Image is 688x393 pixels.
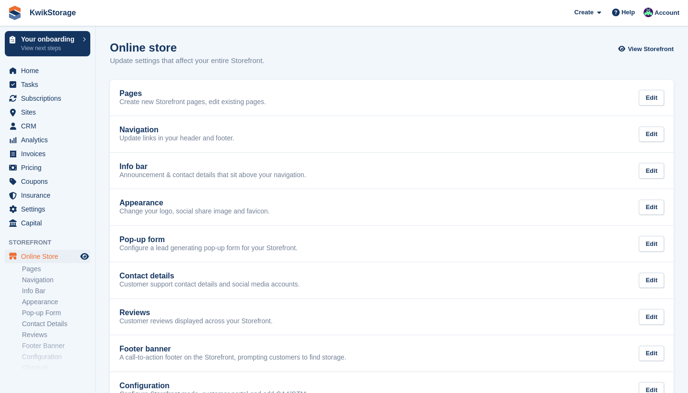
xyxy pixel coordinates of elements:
[119,308,150,317] h2: Reviews
[110,226,674,262] a: Pop-up form Configure a lead generating pop-up form for your Storefront. Edit
[21,64,78,77] span: Home
[5,133,90,147] a: menu
[110,262,674,298] a: Contact details Customer support contact details and social media accounts. Edit
[5,92,90,105] a: menu
[119,272,174,280] h2: Contact details
[110,335,674,372] a: Footer banner A call-to-action footer on the Storefront, prompting customers to find storage. Edit
[5,106,90,119] a: menu
[5,175,90,188] a: menu
[639,273,664,288] div: Edit
[79,251,90,262] a: Preview store
[21,189,78,202] span: Insurance
[119,317,273,326] p: Customer reviews displayed across your Storefront.
[574,8,593,17] span: Create
[5,189,90,202] a: menu
[119,345,171,353] h2: Footer banner
[5,31,90,56] a: Your onboarding View next steps
[119,244,298,253] p: Configure a lead generating pop-up form for your Storefront.
[5,78,90,91] a: menu
[639,163,664,179] div: Edit
[119,126,159,134] h2: Navigation
[119,235,165,244] h2: Pop-up form
[9,238,95,247] span: Storefront
[22,265,90,274] a: Pages
[119,98,266,106] p: Create new Storefront pages, edit existing pages.
[119,207,269,216] p: Change your logo, social share image and favicon.
[110,189,674,225] a: Appearance Change your logo, social share image and favicon. Edit
[621,41,674,57] a: View Storefront
[119,134,235,143] p: Update links in your header and footer.
[21,216,78,230] span: Capital
[622,8,635,17] span: Help
[110,299,674,335] a: Reviews Customer reviews displayed across your Storefront. Edit
[639,309,664,325] div: Edit
[639,236,664,252] div: Edit
[21,250,78,263] span: Online Store
[655,8,679,18] span: Account
[5,119,90,133] a: menu
[21,147,78,160] span: Invoices
[639,200,664,215] div: Edit
[21,161,78,174] span: Pricing
[21,44,78,53] p: View next steps
[8,6,22,20] img: stora-icon-8386f47178a22dfd0bd8f6a31ec36ba5ce8667c1dd55bd0f319d3a0aa187defe.svg
[21,78,78,91] span: Tasks
[628,44,674,54] span: View Storefront
[110,116,674,152] a: Navigation Update links in your header and footer. Edit
[22,308,90,318] a: Pop-up Form
[119,199,163,207] h2: Appearance
[110,41,264,54] h1: Online store
[22,363,90,372] a: Check-in
[5,147,90,160] a: menu
[110,55,264,66] p: Update settings that affect your entire Storefront.
[22,297,90,307] a: Appearance
[119,89,142,98] h2: Pages
[639,90,664,106] div: Edit
[5,216,90,230] a: menu
[119,353,346,362] p: A call-to-action footer on the Storefront, prompting customers to find storage.
[5,250,90,263] a: menu
[119,162,148,171] h2: Info bar
[110,153,674,189] a: Info bar Announcement & contact details that sit above your navigation. Edit
[22,319,90,329] a: Contact Details
[21,119,78,133] span: CRM
[5,64,90,77] a: menu
[5,161,90,174] a: menu
[22,330,90,340] a: Reviews
[22,287,90,296] a: Info Bar
[639,127,664,142] div: Edit
[22,341,90,351] a: Footer Banner
[21,92,78,105] span: Subscriptions
[644,8,653,17] img: Scott Sinclair
[119,382,170,390] h2: Configuration
[5,202,90,216] a: menu
[119,171,306,180] p: Announcement & contact details that sit above your navigation.
[22,352,90,361] a: Configuration
[21,106,78,119] span: Sites
[119,280,300,289] p: Customer support contact details and social media accounts.
[22,276,90,285] a: Navigation
[639,346,664,361] div: Edit
[21,202,78,216] span: Settings
[21,133,78,147] span: Analytics
[21,36,78,42] p: Your onboarding
[110,80,674,116] a: Pages Create new Storefront pages, edit existing pages. Edit
[26,5,80,21] a: KwikStorage
[21,175,78,188] span: Coupons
